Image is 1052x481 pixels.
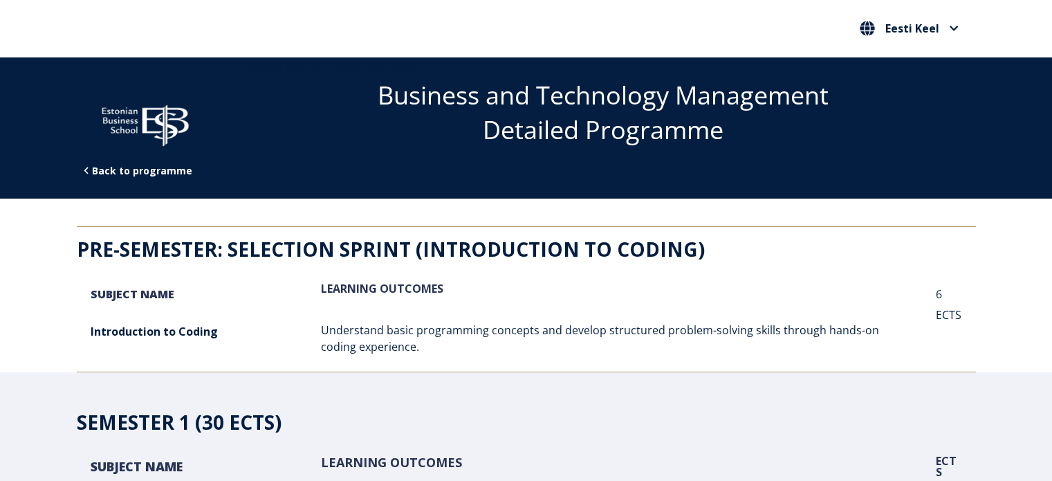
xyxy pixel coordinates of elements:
a: Back to programme [92,164,192,177]
span: Business and Technology Management Detailed Programme [378,78,829,147]
nav: Vali oma keel [856,17,962,40]
h2: SEMESTER 1 (30 ECTS) [77,408,976,437]
span: 6 ECTS [936,287,961,323]
img: ebs_logo2016_white [91,95,201,150]
p: Understand basic programming concepts and develop structured problem-solving skills through hands... [321,322,885,355]
span: ECTS [936,453,957,480]
button: Eesti Keel [856,17,962,39]
span: LEARNING OUTCOMES [321,281,443,296]
span: LEARNING OUTCOMES [321,454,462,471]
strong: SUBJECT NAME [91,458,183,475]
span: Community for Growth and Resp [244,61,416,76]
span: Eesti Keel [885,23,939,34]
strong: SUBJECT NAME [91,287,174,302]
span: Introduction to Coding [91,324,218,339]
h2: PRE-SEMESTER: SELECTION SPRINT (INTRODUCTION TO CODING) [77,235,976,264]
